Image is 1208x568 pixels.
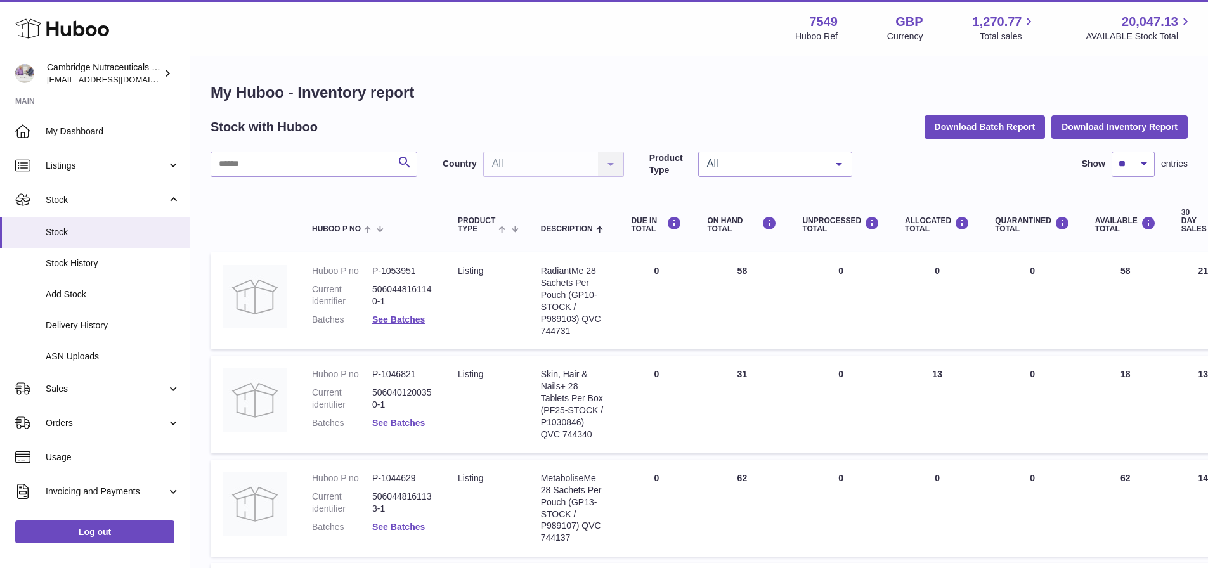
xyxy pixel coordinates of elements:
[443,158,477,170] label: Country
[1051,115,1188,138] button: Download Inventory Report
[802,216,880,233] div: UNPROCESSED Total
[46,319,180,332] span: Delivery History
[541,265,606,337] div: RadiantMe 28 Sachets Per Pouch (GP10-STOCK / P989103) QVC 744731
[1082,356,1169,453] td: 18
[312,472,372,484] dt: Huboo P no
[46,288,180,300] span: Add Stock
[892,460,982,557] td: 0
[15,520,174,543] a: Log out
[789,460,892,557] td: 0
[809,13,838,30] strong: 7549
[312,283,372,307] dt: Current identifier
[795,30,838,42] div: Huboo Ref
[1122,13,1178,30] span: 20,047.13
[704,157,826,170] span: All
[980,30,1036,42] span: Total sales
[789,252,892,349] td: 0
[372,265,432,277] dd: P-1053951
[372,314,425,325] a: See Batches
[46,351,180,363] span: ASN Uploads
[1086,13,1193,42] a: 20,047.13 AVAILABLE Stock Total
[1030,369,1035,379] span: 0
[694,356,789,453] td: 31
[372,472,432,484] dd: P-1044629
[973,13,1037,42] a: 1,270.77 Total sales
[312,387,372,411] dt: Current identifier
[312,491,372,515] dt: Current identifier
[541,472,606,544] div: MetaboliseMe 28 Sachets Per Pouch (GP13-STOCK / P989107) QVC 744137
[925,115,1046,138] button: Download Batch Report
[46,194,167,206] span: Stock
[1086,30,1193,42] span: AVAILABLE Stock Total
[618,460,694,557] td: 0
[223,368,287,432] img: product image
[312,521,372,533] dt: Batches
[312,314,372,326] dt: Batches
[312,368,372,380] dt: Huboo P no
[47,61,161,86] div: Cambridge Nutraceuticals Ltd
[1082,460,1169,557] td: 62
[46,126,180,138] span: My Dashboard
[372,491,432,515] dd: 5060448161133-1
[372,368,432,380] dd: P-1046821
[995,216,1070,233] div: QUARANTINED Total
[789,356,892,453] td: 0
[312,265,372,277] dt: Huboo P no
[223,265,287,328] img: product image
[211,82,1188,103] h1: My Huboo - Inventory report
[211,119,318,136] h2: Stock with Huboo
[1161,158,1188,170] span: entries
[46,417,167,429] span: Orders
[892,252,982,349] td: 0
[46,383,167,395] span: Sales
[46,486,167,498] span: Invoicing and Payments
[541,368,606,440] div: Skin, Hair & Nails+ 28 Tablets Per Box (PF25-STOCK / P1030846) QVC 744340
[15,64,34,83] img: qvc@camnutra.com
[973,13,1022,30] span: 1,270.77
[46,451,180,463] span: Usage
[1095,216,1156,233] div: AVAILABLE Total
[618,252,694,349] td: 0
[458,217,495,233] span: Product Type
[1082,252,1169,349] td: 58
[46,226,180,238] span: Stock
[541,225,593,233] span: Description
[1082,158,1105,170] label: Show
[46,160,167,172] span: Listings
[458,369,483,379] span: listing
[372,522,425,532] a: See Batches
[631,216,682,233] div: DUE IN TOTAL
[46,257,180,269] span: Stock History
[372,387,432,411] dd: 5060401200350-1
[892,356,982,453] td: 13
[458,266,483,276] span: listing
[618,356,694,453] td: 0
[372,283,432,307] dd: 5060448161140-1
[694,460,789,557] td: 62
[694,252,789,349] td: 58
[312,417,372,429] dt: Batches
[887,30,923,42] div: Currency
[905,216,970,233] div: ALLOCATED Total
[895,13,923,30] strong: GBP
[649,152,692,176] label: Product Type
[1030,266,1035,276] span: 0
[47,74,186,84] span: [EMAIL_ADDRESS][DOMAIN_NAME]
[223,472,287,536] img: product image
[458,473,483,483] span: listing
[707,216,777,233] div: ON HAND Total
[312,225,361,233] span: Huboo P no
[1030,473,1035,483] span: 0
[372,418,425,428] a: See Batches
